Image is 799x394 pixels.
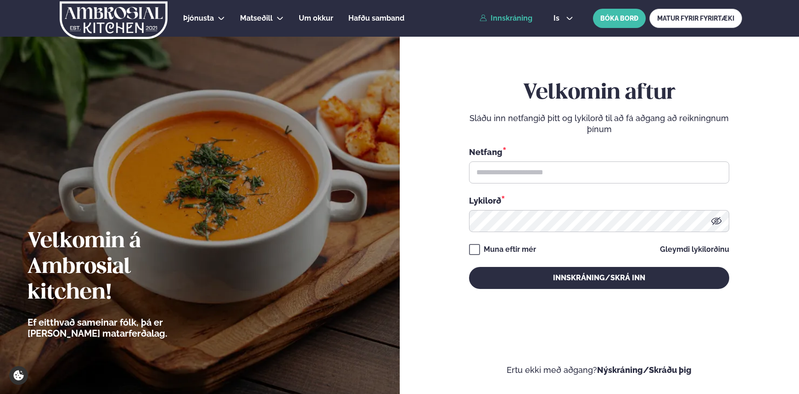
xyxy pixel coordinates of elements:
a: Innskráning [480,14,532,22]
div: Netfang [469,146,729,158]
a: MATUR FYRIR FYRIRTÆKI [649,9,742,28]
a: Hafðu samband [348,13,404,24]
button: Innskráning/Skrá inn [469,267,729,289]
span: is [553,15,562,22]
span: Um okkur [299,14,333,22]
a: Þjónusta [183,13,214,24]
a: Um okkur [299,13,333,24]
img: logo [59,1,168,39]
p: Sláðu inn netfangið þitt og lykilorð til að fá aðgang að reikningnum þínum [469,113,729,135]
a: Cookie settings [9,366,28,385]
div: Lykilorð [469,194,729,206]
h2: Velkomin aftur [469,80,729,106]
button: BÓKA BORÐ [593,9,646,28]
p: Ef eitthvað sameinar fólk, þá er [PERSON_NAME] matarferðalag. [28,317,218,339]
button: is [546,15,581,22]
h2: Velkomin á Ambrosial kitchen! [28,229,218,306]
a: Nýskráning/Skráðu þig [597,365,692,375]
span: Þjónusta [183,14,214,22]
a: Gleymdi lykilorðinu [660,246,729,253]
span: Hafðu samband [348,14,404,22]
a: Matseðill [240,13,273,24]
span: Matseðill [240,14,273,22]
p: Ertu ekki með aðgang? [427,365,772,376]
